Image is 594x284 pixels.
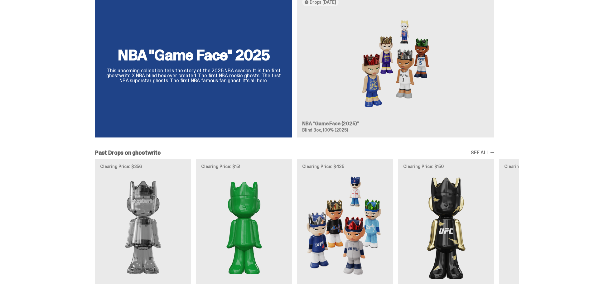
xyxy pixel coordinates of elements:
[103,48,285,63] h2: NBA "Game Face" 2025
[471,150,494,155] a: SEE ALL →
[100,174,186,281] img: Two
[201,164,287,169] p: Clearing Price: $151
[302,164,388,169] p: Clearing Price: $425
[95,150,161,156] h2: Past Drops on ghostwrite
[323,127,348,133] span: 100% (2025)
[302,174,388,281] img: Game Face (2025)
[103,68,285,83] p: This upcoming collection tells the story of the 2025 NBA season. It is the first ghostwrite X NBA...
[302,121,489,126] h3: NBA “Game Face (2025)”
[201,174,287,281] img: Schrödinger's ghost: Sunday Green
[403,174,489,281] img: Ruby
[302,127,322,133] span: Blind Box,
[100,164,186,169] p: Clearing Price: $356
[504,164,590,169] p: Clearing Price: $100
[403,164,489,169] p: Clearing Price: $150
[302,11,489,116] img: Game Face (2025)
[504,174,590,281] img: Court Victory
